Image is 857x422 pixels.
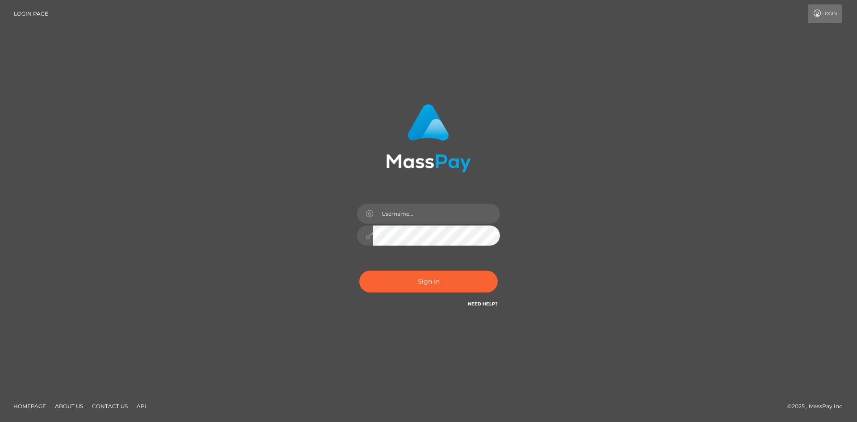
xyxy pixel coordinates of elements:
a: About Us [51,399,87,413]
a: Login Page [14,4,48,23]
img: MassPay Login [386,104,471,172]
button: Sign in [359,271,498,292]
a: Login [808,4,842,23]
a: Homepage [10,399,50,413]
a: Need Help? [468,301,498,307]
a: API [133,399,150,413]
a: Contact Us [88,399,131,413]
div: © 2025 , MassPay Inc. [787,401,850,411]
input: Username... [373,204,500,224]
